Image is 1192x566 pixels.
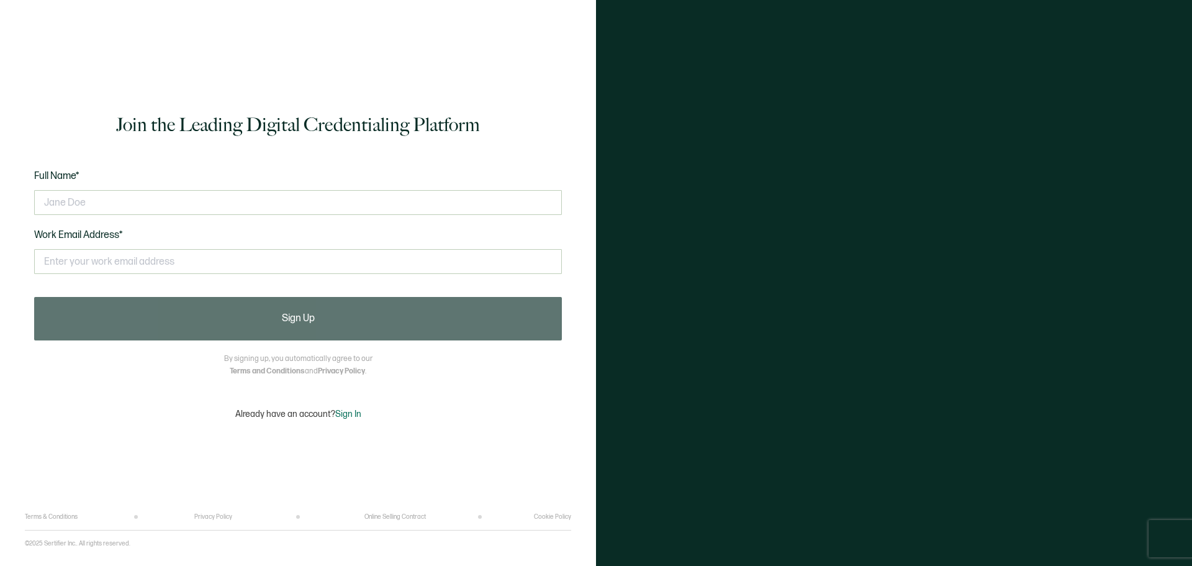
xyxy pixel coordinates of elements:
input: Enter your work email address [34,249,562,274]
button: Sign Up [34,297,562,340]
h1: Join the Leading Digital Credentialing Platform [116,112,480,137]
p: Already have an account? [235,409,361,419]
p: By signing up, you automatically agree to our and . [224,353,372,378]
p: ©2025 Sertifier Inc.. All rights reserved. [25,540,130,547]
a: Terms and Conditions [230,367,305,376]
a: Privacy Policy [318,367,365,376]
a: Privacy Policy [194,513,232,521]
span: Sign In [335,409,361,419]
span: Work Email Address* [34,229,123,241]
a: Terms & Conditions [25,513,78,521]
a: Cookie Policy [534,513,571,521]
a: Online Selling Contract [364,513,426,521]
span: Sign Up [282,314,315,324]
input: Jane Doe [34,190,562,215]
span: Full Name* [34,170,79,182]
